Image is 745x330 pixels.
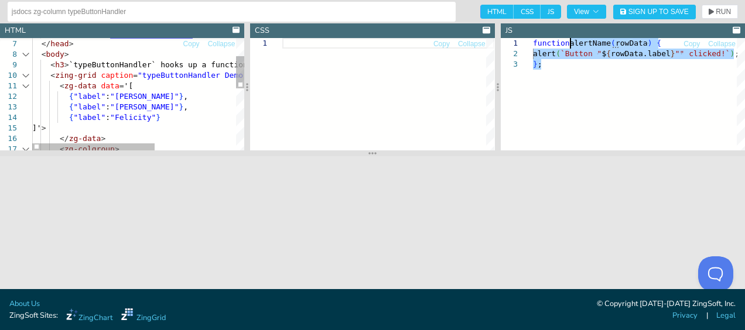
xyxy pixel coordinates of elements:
[69,134,101,143] span: zg-data
[32,123,42,132] span: ]'
[569,39,610,47] span: alertName
[9,310,58,321] span: ZingSoft Sites:
[50,60,55,69] span: <
[597,298,736,310] div: © Copyright [DATE]-[DATE] ZingSoft, Inc.
[708,40,736,47] span: Collapse
[501,49,518,59] div: 2
[730,49,734,58] span: )
[207,39,236,50] button: Collapse
[480,5,561,19] div: checkbox-group
[501,38,518,49] div: 1
[561,49,602,58] span: `Button "
[110,92,179,101] span: "[PERSON_NAME]"
[657,39,661,47] span: {
[101,134,105,143] span: >
[672,310,698,321] a: Privacy
[105,92,110,101] span: :
[183,92,188,101] span: ,
[73,113,105,122] span: "label"
[64,81,97,90] span: zg-data
[124,81,134,90] span: '[
[533,60,538,68] span: }
[183,102,188,111] span: ,
[734,49,739,58] span: ;
[105,113,110,122] span: :
[64,50,69,59] span: >
[110,102,179,111] span: "[PERSON_NAME]"
[101,81,119,90] span: data
[255,25,269,36] div: CSS
[69,60,298,69] span: `typeButtonHandler` hooks up a function call to th
[55,71,96,80] span: zing-grid
[42,123,46,132] span: >
[708,39,736,50] button: Collapse
[12,2,452,21] input: Untitled Demo
[574,8,599,15] span: View
[179,102,183,111] span: }
[64,60,69,69] span: >
[533,49,556,58] span: alert
[18,70,33,81] div: Click to collapse the range.
[602,49,606,58] span: $
[684,40,700,47] span: Copy
[69,39,74,48] span: >
[698,256,733,291] iframe: Toggle Customer Support
[179,92,183,101] span: }
[69,102,74,111] span: {
[683,39,700,50] button: Copy
[133,71,138,80] span: =
[628,8,689,15] span: Sign Up to Save
[716,310,736,321] a: Legal
[73,92,105,101] span: "label"
[50,71,55,80] span: <
[611,49,671,58] span: rowData.label
[480,5,514,19] span: HTML
[60,134,69,143] span: </
[647,39,652,47] span: )
[537,60,542,68] span: ;
[5,25,26,36] div: HTML
[46,50,64,59] span: body
[183,39,200,50] button: Copy
[50,39,69,48] span: head
[514,5,541,19] span: CSS
[119,81,124,90] span: =
[250,38,267,49] div: 1
[433,39,450,50] button: Copy
[533,39,570,47] span: function
[18,144,33,154] div: Click to collapse the range.
[433,40,450,47] span: Copy
[606,49,611,58] span: {
[73,102,105,111] span: "label"
[611,39,616,47] span: (
[69,113,74,122] span: {
[613,5,696,19] button: Sign Up to Save
[18,81,33,91] div: Click to collapse the range.
[60,81,64,90] span: <
[110,113,156,122] span: "Felicity"
[706,310,708,321] span: |
[208,40,235,47] span: Collapse
[66,308,112,324] a: ZingChart
[505,25,512,36] div: JS
[138,71,248,80] span: "typeButtonHandler Demo"
[55,60,64,69] span: h3
[567,5,606,19] button: View
[541,5,561,19] span: JS
[156,113,160,122] span: }
[105,102,110,111] span: :
[556,49,561,58] span: (
[18,49,33,60] div: Click to collapse the range.
[716,8,731,15] span: RUN
[458,40,486,47] span: Collapse
[702,5,738,19] button: RUN
[101,71,133,80] span: caption
[183,40,200,47] span: Copy
[670,49,675,58] span: }
[69,92,74,101] span: {
[675,49,730,58] span: "" clicked!`
[616,39,648,47] span: rowData
[457,39,486,50] button: Collapse
[42,39,51,48] span: </
[121,308,166,324] a: ZingGrid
